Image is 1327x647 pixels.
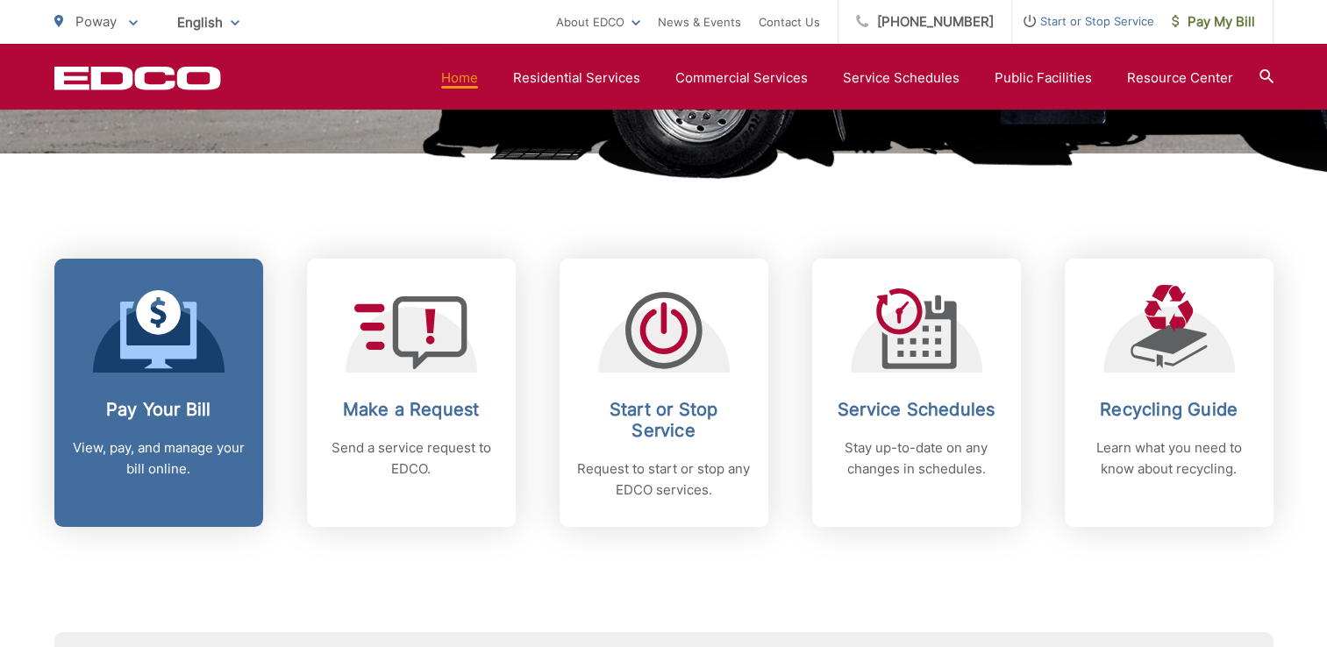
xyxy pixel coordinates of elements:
[307,259,516,527] a: Make a Request Send a service request to EDCO.
[556,11,640,32] a: About EDCO
[830,399,1003,420] h2: Service Schedules
[843,68,960,89] a: Service Schedules
[75,13,117,30] span: Poway
[577,459,751,501] p: Request to start or stop any EDCO services.
[1082,437,1256,480] p: Learn what you need to know about recycling.
[72,437,246,480] p: View, pay, and manage your bill online.
[72,399,246,420] h2: Pay Your Bill
[441,68,478,89] a: Home
[54,259,263,527] a: Pay Your Bill View, pay, and manage your bill online.
[675,68,808,89] a: Commercial Services
[513,68,640,89] a: Residential Services
[325,399,498,420] h2: Make a Request
[325,437,498,480] p: Send a service request to EDCO.
[54,66,221,90] a: EDCD logo. Return to the homepage.
[812,259,1021,527] a: Service Schedules Stay up-to-date on any changes in schedules.
[1082,399,1256,420] h2: Recycling Guide
[830,437,1003,480] p: Stay up-to-date on any changes in schedules.
[658,11,741,32] a: News & Events
[1065,259,1273,527] a: Recycling Guide Learn what you need to know about recycling.
[577,399,751,441] h2: Start or Stop Service
[1172,11,1255,32] span: Pay My Bill
[1127,68,1233,89] a: Resource Center
[995,68,1092,89] a: Public Facilities
[164,7,253,38] span: English
[759,11,820,32] a: Contact Us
